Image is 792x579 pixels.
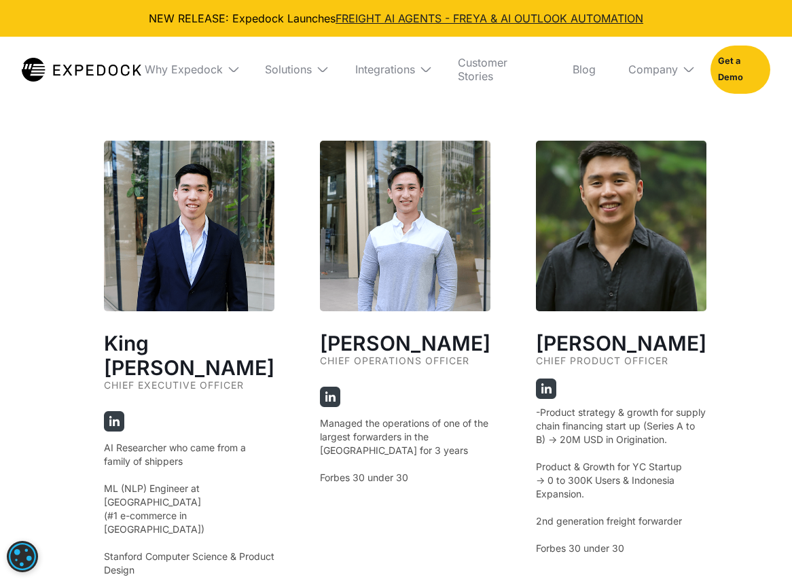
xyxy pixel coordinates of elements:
[134,37,242,102] div: Why Expedock
[145,63,223,76] div: Why Expedock
[320,331,490,355] h3: [PERSON_NAME]
[724,514,792,579] iframe: Chat Widget
[265,63,312,76] div: Solutions
[320,417,490,485] p: Managed the operations of one of the largest forwarders in the [GEOGRAPHIC_DATA] for 3 years Forb...
[320,355,490,379] div: Chief Operations Officer
[536,141,706,311] img: Jig Young, co-founder and chief product officer at Expedock.com
[320,141,490,311] img: COO Jeff Tan
[336,12,643,25] a: FREIGHT AI AGENTS - FREYA & AI OUTLOOK AUTOMATION
[710,46,770,93] a: Get a Demo
[447,37,550,102] a: Customer Stories
[562,37,607,102] a: Blog
[104,331,274,380] h2: King [PERSON_NAME]
[104,141,274,311] img: CEO King Alandy Dy
[536,331,706,355] h3: [PERSON_NAME]
[104,380,274,403] div: Chief Executive Officer
[11,11,781,26] div: NEW RELEASE: Expedock Launches
[344,37,436,102] div: Integrations
[617,37,700,102] div: Company
[536,406,706,555] p: -Product strategy & growth for supply chain financing start up (Series A to B) -> 20M USD in Orig...
[536,355,706,379] div: Chief Product Officer
[355,63,415,76] div: Integrations
[254,37,334,102] div: Solutions
[628,63,678,76] div: Company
